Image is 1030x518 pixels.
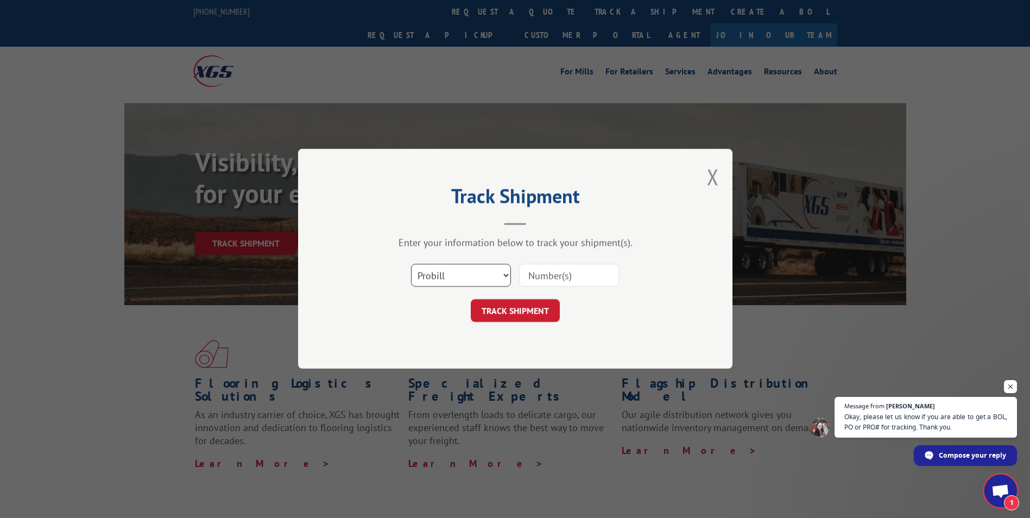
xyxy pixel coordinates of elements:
h2: Track Shipment [352,188,678,209]
input: Number(s) [519,264,619,287]
span: Okay, please let us know if you are able to get a BOL, PO or PRO# for tracking. Thank you. [844,412,1007,432]
span: Compose your reply [939,446,1006,465]
span: 1 [1004,495,1019,510]
button: Close modal [707,162,719,191]
div: Enter your information below to track your shipment(s). [352,237,678,249]
div: Open chat [984,475,1017,507]
span: [PERSON_NAME] [886,403,935,409]
button: TRACK SHIPMENT [471,300,560,323]
span: Message from [844,403,884,409]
